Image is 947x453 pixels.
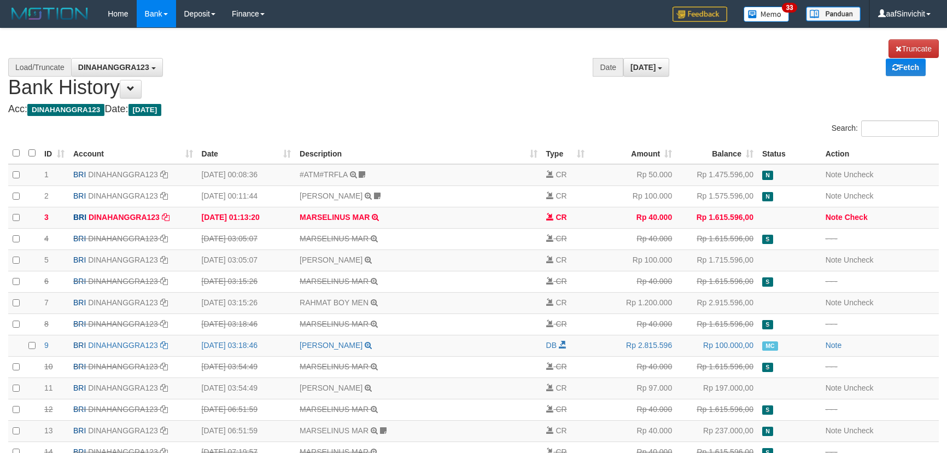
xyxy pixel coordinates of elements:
td: Rp 1.615.596,00 [676,228,758,249]
h1: Bank History [8,39,939,98]
a: MARSELINUS MAR [300,277,369,286]
img: panduan.png [806,7,861,21]
td: Rp 100.000 [589,185,676,207]
td: [DATE] 06:51:59 [197,420,295,442]
a: Note [826,384,842,392]
td: [DATE] 03:05:07 [197,249,295,271]
td: [DATE] 00:08:36 [197,164,295,186]
a: Note [826,191,842,200]
span: 5 [44,255,49,264]
td: Rp 1.615.596,00 [676,356,758,377]
span: BRI [73,341,86,350]
a: Copy DINAHANGGRA123 to clipboard [160,384,168,392]
a: MARSELINUS MAR [300,320,369,328]
span: 13 [44,426,53,435]
div: Date [593,58,623,77]
a: Uncheck [844,426,873,435]
a: Copy DINAHANGGRA123 to clipboard [162,213,169,222]
a: Copy DINAHANGGRA123 to clipboard [160,426,168,435]
a: DINAHANGGRA123 [88,234,158,243]
a: Copy DINAHANGGRA123 to clipboard [160,170,168,179]
td: Rp 40.000 [589,207,676,228]
span: Has Note [762,427,773,436]
a: DINAHANGGRA123 [88,341,158,350]
span: DINAHANGGRA123 [78,63,149,72]
td: [DATE] 03:54:49 [197,377,295,399]
a: DINAHANGGRA123 [88,298,158,307]
span: BRI [73,255,86,264]
td: - - - [821,271,939,292]
span: CR [556,426,566,435]
span: 1 [44,170,49,179]
span: Duplicate/Skipped [762,235,773,244]
td: - - - [821,399,939,420]
span: CR [556,362,566,371]
span: CR [556,170,566,179]
a: DINAHANGGRA123 [88,170,158,179]
a: MARSELINUS MAR [300,234,369,243]
a: DINAHANGGRA123 [88,277,158,286]
td: [DATE] 03:15:26 [197,271,295,292]
a: #ATM#TRFLA [300,170,348,179]
a: MARSELINUS MAR [300,213,370,222]
a: DINAHANGGRA123 [88,320,158,328]
th: Date: activate to sort column ascending [197,143,295,164]
span: Duplicate/Skipped [762,405,773,415]
span: CR [556,191,566,200]
img: MOTION_logo.png [8,5,91,22]
span: Duplicate/Skipped [762,277,773,287]
span: BRI [73,426,86,435]
td: Rp 237.000,00 [676,420,758,442]
td: [DATE] 03:05:07 [197,228,295,249]
th: Type: activate to sort column ascending [542,143,589,164]
button: [DATE] [623,58,669,77]
td: Rp 40.000 [589,271,676,292]
td: [DATE] 03:18:46 [197,335,295,356]
span: BRI [73,320,86,328]
span: BRI [73,277,86,286]
span: BRI [73,191,86,200]
a: Uncheck [844,298,873,307]
a: MARSELINUS MAR [300,405,369,414]
td: Rp 100.000,00 [676,335,758,356]
img: Feedback.jpg [673,7,727,22]
span: 33 [782,3,797,13]
a: DINAHANGGRA123 [88,255,158,264]
span: Has Note [762,192,773,201]
a: [PERSON_NAME] [300,341,363,350]
a: Uncheck [844,384,873,392]
span: BRI [73,384,86,392]
span: 11 [44,384,53,392]
a: Copy DINAHANGGRA123 to clipboard [160,362,168,371]
td: [DATE] 03:54:49 [197,356,295,377]
td: Rp 197.000,00 [676,377,758,399]
a: Note [826,298,842,307]
input: Search: [861,120,939,137]
td: - - - [821,313,939,335]
span: Manually Checked by: aafdiann [762,341,778,351]
span: Duplicate/Skipped [762,363,773,372]
th: Action [821,143,939,164]
a: DINAHANGGRA123 [88,191,158,200]
span: BRI [73,170,86,179]
h4: Acc: Date: [8,104,939,115]
span: 4 [44,234,49,243]
a: DINAHANGGRA123 [88,362,158,371]
td: Rp 40.000 [589,399,676,420]
span: BRI [73,362,86,371]
a: Note [826,255,842,264]
a: Truncate [888,39,939,58]
span: 2 [44,191,49,200]
th: Balance: activate to sort column ascending [676,143,758,164]
span: CR [556,213,566,222]
a: Note [826,213,843,222]
td: - - - [821,228,939,249]
td: Rp 1.615.596,00 [676,399,758,420]
th: Status [758,143,821,164]
span: CR [556,298,566,307]
td: Rp 40.000 [589,356,676,377]
span: BRI [73,213,86,222]
span: [DATE] [630,63,656,72]
td: Rp 40.000 [589,420,676,442]
td: [DATE] 03:15:26 [197,292,295,313]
